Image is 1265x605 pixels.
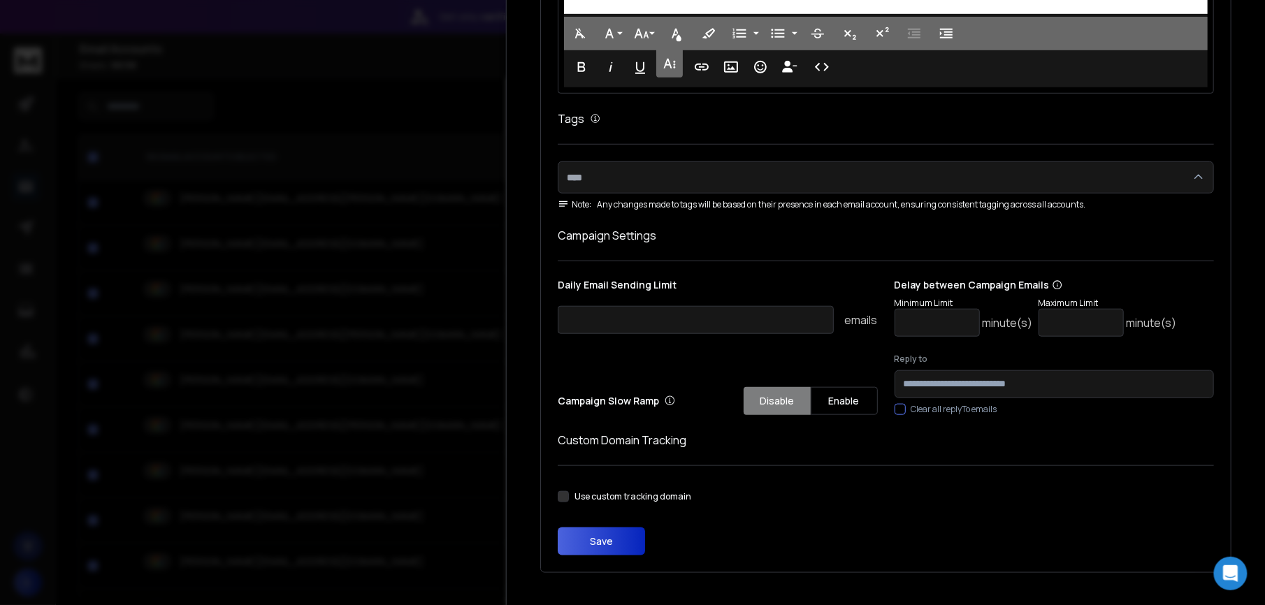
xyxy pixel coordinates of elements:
[1214,557,1248,590] div: Open Intercom Messenger
[933,20,960,48] button: Increase Indent (Ctrl+])
[895,298,1033,309] p: Minimum Limit
[726,20,753,48] button: Ordered List
[568,53,595,81] button: Bold (Ctrl+B)
[911,404,997,415] label: Clear all replyTo emails
[983,314,1033,331] p: minute(s)
[744,387,811,415] button: Disable
[895,353,1215,365] label: Reply to
[751,20,762,48] button: Ordered List
[598,53,624,81] button: Italic (Ctrl+I)
[845,312,878,328] p: emails
[558,278,878,298] p: Daily Email Sending Limit
[869,20,895,48] button: Superscript
[567,20,593,48] button: Clear Formatting
[558,227,1214,244] h1: Campaign Settings
[558,110,584,127] h1: Tags
[558,432,1214,449] h1: Custom Domain Tracking
[809,53,835,81] button: Code View
[895,278,1177,292] p: Delay between Campaign Emails
[1039,298,1177,309] p: Maximum Limit
[1127,314,1177,331] p: minute(s)
[901,20,927,48] button: Decrease Indent (Ctrl+[)
[574,491,691,502] label: Use custom tracking domain
[747,53,774,81] button: Emoticons
[558,527,645,555] button: Save
[558,199,591,210] span: Note:
[765,20,791,48] button: Unordered List
[558,199,1214,210] div: Any changes made to tags will be based on their presence in each email account, ensuring consiste...
[811,387,878,415] button: Enable
[627,53,653,81] button: Underline (Ctrl+U)
[776,53,803,81] button: Insert Unsubscribe Link
[789,20,800,48] button: Unordered List
[558,394,675,408] p: Campaign Slow Ramp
